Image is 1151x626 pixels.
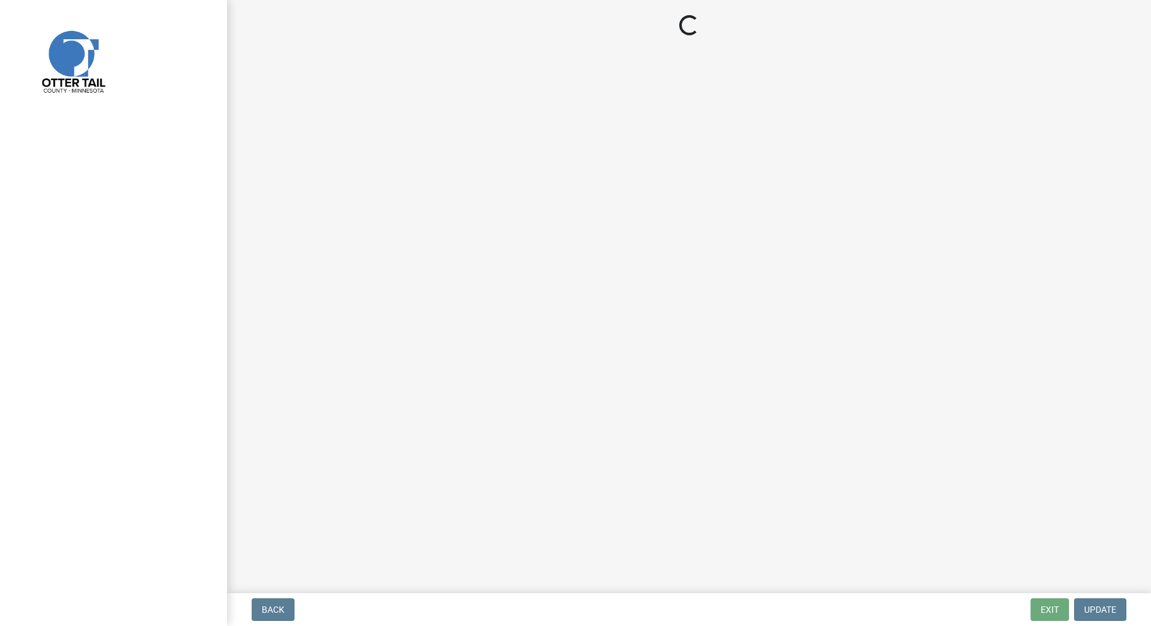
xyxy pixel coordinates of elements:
span: Update [1084,605,1116,615]
span: Back [262,605,284,615]
button: Update [1074,598,1126,621]
img: Otter Tail County, Minnesota [25,13,120,108]
button: Exit [1031,598,1069,621]
button: Back [252,598,295,621]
